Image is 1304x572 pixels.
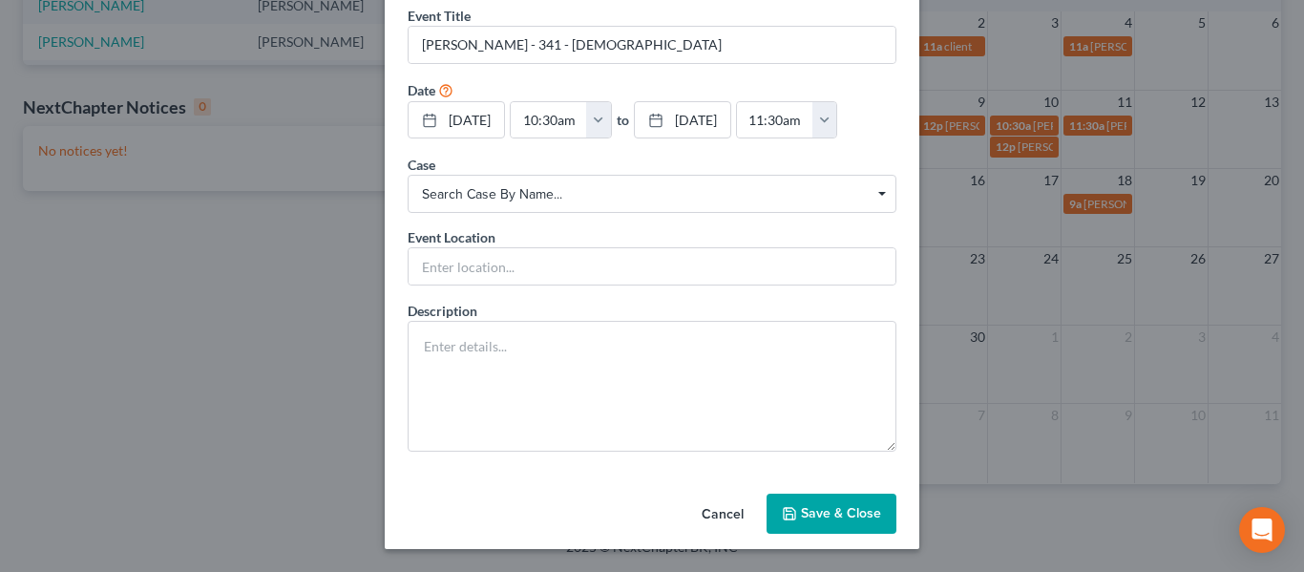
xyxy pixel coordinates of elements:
div: Open Intercom Messenger [1239,507,1285,553]
input: -- : -- [511,102,587,138]
button: Cancel [686,496,759,534]
span: Select box activate [408,175,896,213]
input: Enter location... [409,248,895,285]
a: [DATE] [635,102,730,138]
input: Enter event name... [409,27,895,63]
label: Case [408,155,435,175]
label: Event Location [408,227,495,247]
span: Event Title [408,8,471,24]
button: Save & Close [767,494,896,534]
label: Date [408,80,435,100]
input: -- : -- [737,102,813,138]
span: Search case by name... [422,184,882,204]
label: to [617,110,629,130]
label: Description [408,301,477,321]
a: [DATE] [409,102,504,138]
